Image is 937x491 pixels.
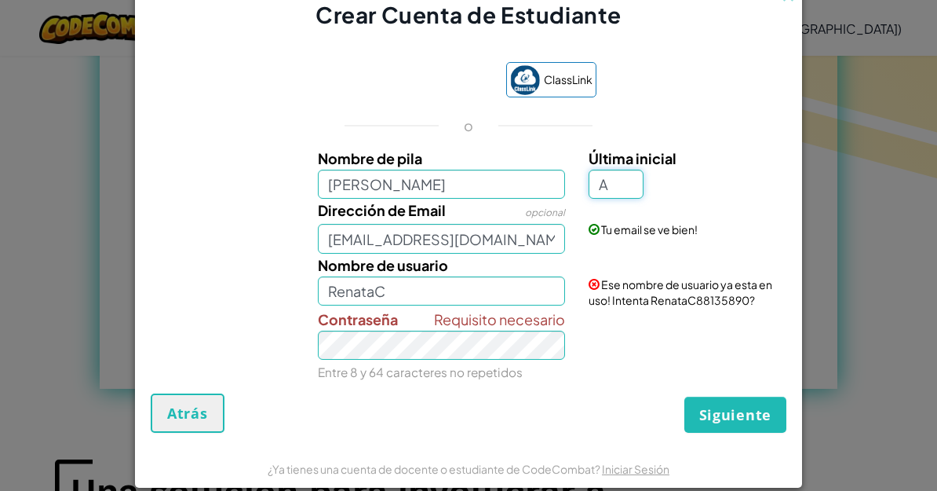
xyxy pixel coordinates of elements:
span: Contraseña [318,310,398,328]
div: Acceder con Google. Se abre en una pestaña nueva [341,64,490,99]
span: Nombre de usuario [318,256,448,274]
span: ClassLink [544,68,592,91]
button: Siguiente [684,397,786,433]
img: classlink-logo-small.png [510,65,540,95]
span: Siguiente [699,405,771,424]
span: Dirección de Email [318,201,446,219]
p: o [464,116,473,135]
iframe: Botón de Acceder con Google [333,64,498,99]
span: Nombre de pila [318,149,422,167]
span: Última inicial [589,149,676,167]
span: Requisito necesario [434,308,565,331]
button: Atrás [151,394,224,433]
a: Iniciar Sesión [602,462,669,476]
span: opcional [525,207,565,218]
span: Atrás [167,404,208,423]
span: Ese nombre de usuario ya esta en uso! Intenta RenataC88135890? [589,277,772,307]
span: Tu email se ve bien! [601,222,698,236]
span: Crear Cuenta de Estudiante [315,1,622,28]
small: Entre 8 y 64 caracteres no repetidos [318,365,523,379]
span: ¿Ya tienes una cuenta de docente o estudiante de CodeCombat? [268,462,602,476]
